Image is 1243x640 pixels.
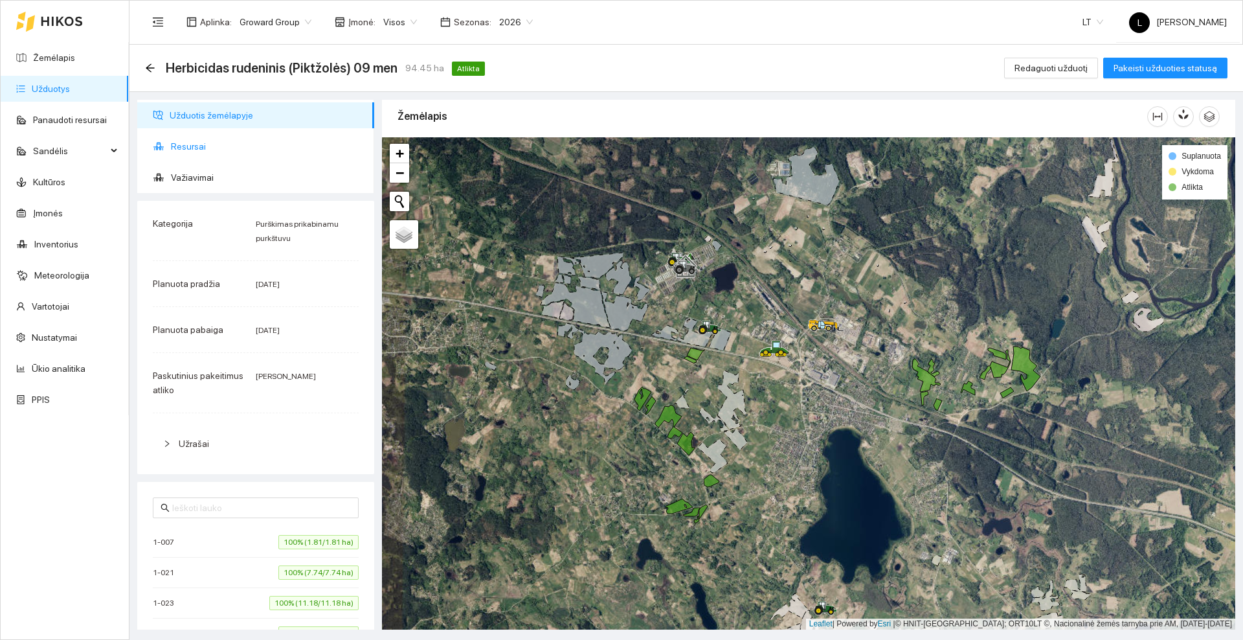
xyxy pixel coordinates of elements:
[153,371,243,395] span: Paskutinius pakeitimus atliko
[171,133,364,159] span: Resursai
[1004,58,1098,78] button: Redaguoti užduotį
[1004,63,1098,73] a: Redaguoti užduotį
[153,536,181,549] span: 1-007
[390,163,409,183] a: Zoom out
[383,12,417,32] span: Visos
[145,63,155,74] div: Atgal
[499,12,533,32] span: 2026
[1103,58,1227,78] button: Pakeisti užduoties statusą
[256,326,280,335] span: [DATE]
[32,84,70,94] a: Užduotys
[33,52,75,63] a: Žemėlapis
[440,17,451,27] span: calendar
[278,535,359,549] span: 100% (1.81/1.81 ha)
[240,12,311,32] span: Groward Group
[179,439,209,449] span: Užrašai
[172,501,351,515] input: Ieškoti lauko
[32,363,85,374] a: Ūkio analitika
[390,220,418,249] a: Layers
[145,9,171,35] button: menu-fold
[153,279,220,289] span: Planuota pradžia
[806,619,1235,630] div: | Powered by © HNIT-[GEOGRAPHIC_DATA]; ORT10LT ©, Nacionalinė žemės tarnyba prie AM, [DATE]-[DATE]
[34,270,89,280] a: Meteorologija
[1014,61,1088,75] span: Redaguoti užduotį
[32,332,77,343] a: Nustatymai
[33,138,107,164] span: Sandėlis
[163,440,171,448] span: right
[1129,17,1227,27] span: [PERSON_NAME]
[153,597,181,610] span: 1-023
[171,165,364,190] span: Važiavimai
[1082,12,1103,32] span: LT
[33,177,65,187] a: Kultūros
[33,208,63,218] a: Įmonės
[1181,183,1203,192] span: Atlikta
[153,627,181,640] span: 1-035
[34,239,78,249] a: Inventorius
[405,61,444,75] span: 94.45 ha
[269,596,359,610] span: 100% (11.18/11.18 ha)
[335,17,345,27] span: shop
[145,63,155,73] span: arrow-left
[200,15,232,29] span: Aplinka :
[1181,152,1221,161] span: Suplanuota
[161,503,170,512] span: search
[278,566,359,580] span: 100% (7.74/7.74 ha)
[152,16,164,28] span: menu-fold
[1148,111,1167,122] span: column-width
[33,115,107,125] a: Panaudoti resursai
[348,15,375,29] span: Įmonė :
[256,372,316,381] span: [PERSON_NAME]
[398,98,1147,135] div: Žemėlapis
[893,619,895,628] span: |
[454,15,491,29] span: Sezonas :
[878,619,891,628] a: Esri
[1181,167,1214,176] span: Vykdoma
[1147,106,1168,127] button: column-width
[170,102,364,128] span: Užduotis žemėlapyje
[166,58,398,78] span: Herbicidas rudeninis (Piktžolės) 09 men
[153,218,193,229] span: Kategorija
[390,144,409,163] a: Zoom in
[390,192,409,211] button: Initiate a new search
[153,566,181,579] span: 1-021
[32,394,50,405] a: PPIS
[1137,12,1142,33] span: L
[186,17,197,27] span: layout
[256,220,339,243] span: Purškimas prikabinamu purkštuvu
[32,301,69,312] a: Vartotojai
[452,62,485,76] span: Atlikta
[809,619,833,628] a: Leaflet
[396,145,404,161] span: +
[153,429,359,459] div: Užrašai
[1114,61,1217,75] span: Pakeisti užduoties statusą
[256,280,280,289] span: [DATE]
[396,165,404,181] span: −
[153,325,223,335] span: Planuota pabaiga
